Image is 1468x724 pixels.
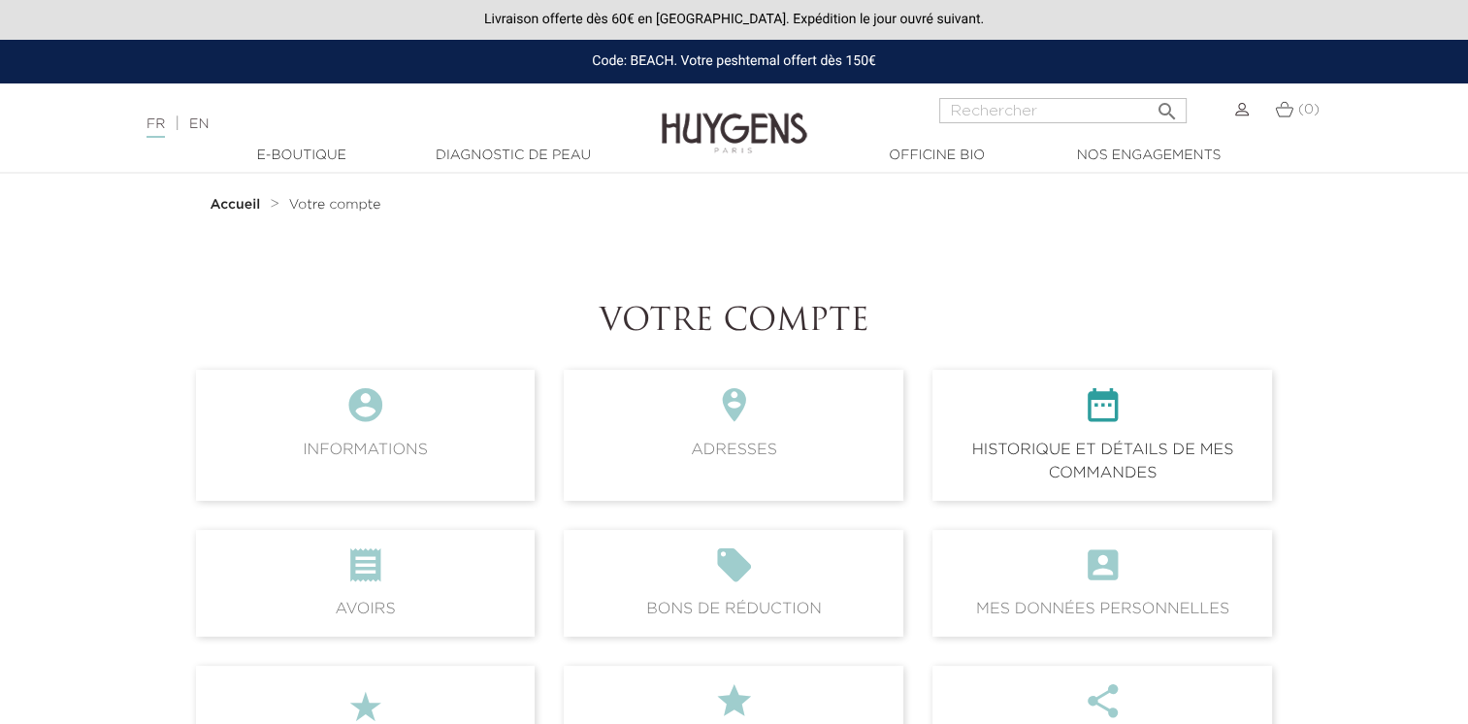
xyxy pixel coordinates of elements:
a: Diagnostic de peau [416,146,610,166]
i: account_box [948,545,1256,598]
a: Votre compte [289,197,381,213]
span: Votre compte [289,198,381,212]
a: Informations [181,370,550,500]
h1: Votre compte [196,304,1273,341]
a: account_boxMes données personnelles [918,530,1287,637]
i:  [1156,94,1179,117]
i:  [212,545,520,598]
a: Officine Bio [840,146,1034,166]
button:  [1150,92,1185,118]
span: Mes données personnelles [932,530,1272,637]
span: Historique et détails de mes commandes [932,370,1272,500]
i:  [579,545,888,598]
a: EN [189,117,209,131]
i:  [948,385,1256,438]
a: Avoirs [181,530,550,637]
strong: Accueil [211,198,261,212]
span: Avoirs [196,530,536,637]
a: Nos engagements [1052,146,1246,166]
i:  [579,385,888,438]
span: Informations [196,370,536,500]
i:  [212,385,520,438]
input: Rechercher [939,98,1187,123]
a: Bons de réduction [549,530,918,637]
a: E-Boutique [205,146,399,166]
span: Bons de réduction [564,530,903,637]
a: FR [147,117,165,138]
a: Adresses [549,370,918,500]
a: Historique et détails de mes commandes [918,370,1287,500]
img: Huygens [662,82,807,156]
a: Accueil [211,197,265,213]
div: | [137,113,597,136]
span: (0) [1298,103,1320,116]
span: Adresses [564,370,903,500]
